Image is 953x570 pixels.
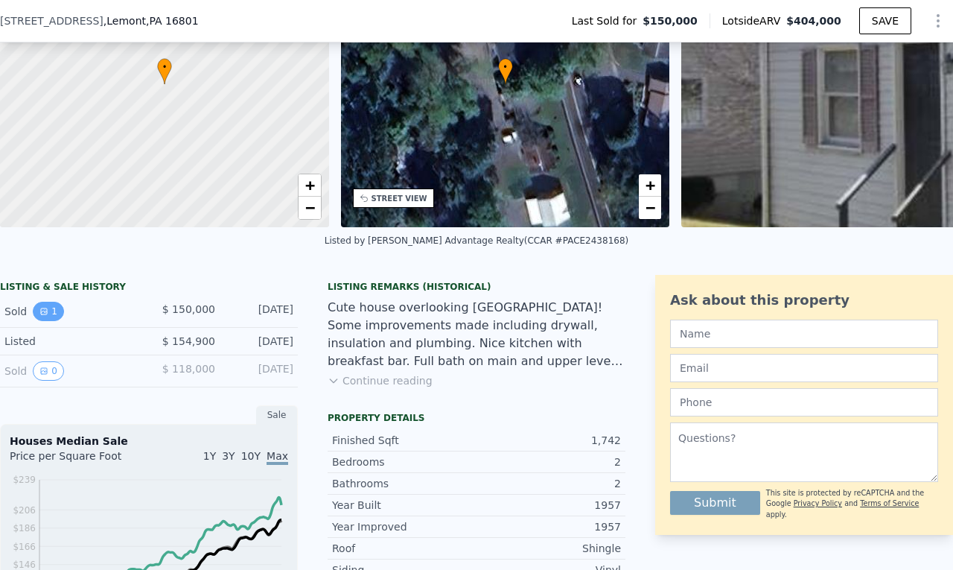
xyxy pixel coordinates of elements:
[332,541,476,556] div: Roof
[498,58,513,84] div: •
[860,499,919,507] a: Terms of Service
[13,475,36,485] tspan: $239
[4,302,137,321] div: Sold
[794,499,842,507] a: Privacy Policy
[766,488,938,520] div: This site is protected by reCAPTCHA and the Google and apply.
[670,320,938,348] input: Name
[328,299,625,370] div: Cute house overlooking [GEOGRAPHIC_DATA]! Some improvements made including drywall, insulation an...
[332,455,476,469] div: Bedrooms
[670,388,938,417] input: Phone
[722,13,786,28] span: Lotside ARV
[13,560,36,570] tspan: $146
[146,15,199,27] span: , PA 16801
[157,58,172,84] div: •
[786,15,841,27] span: $404,000
[639,197,661,219] a: Zoom out
[476,476,621,491] div: 2
[103,13,199,28] span: , Lemont
[4,334,137,349] div: Listed
[13,542,36,552] tspan: $166
[10,434,288,449] div: Houses Median Sale
[222,450,235,462] span: 3Y
[305,198,314,217] span: −
[332,498,476,513] div: Year Built
[13,505,36,516] tspan: $206
[162,335,215,347] span: $ 154,900
[643,13,698,28] span: $150,000
[4,361,137,381] div: Sold
[162,363,215,375] span: $ 118,000
[476,433,621,448] div: 1,742
[299,197,321,219] a: Zoom out
[670,491,760,515] button: Submit
[299,174,321,197] a: Zoom in
[476,498,621,513] div: 1957
[372,193,427,204] div: STREET VIEW
[227,334,293,349] div: [DATE]
[670,354,938,382] input: Email
[923,6,953,36] button: Show Options
[859,7,911,34] button: SAVE
[162,303,215,315] span: $ 150,000
[227,361,293,381] div: [DATE]
[13,523,36,533] tspan: $186
[256,405,298,425] div: Sale
[328,373,433,388] button: Continue reading
[203,450,216,462] span: 1Y
[498,60,513,74] span: •
[33,302,64,321] button: View historical data
[476,541,621,556] div: Shingle
[328,281,625,293] div: Listing Remarks (Historical)
[10,449,149,472] div: Price per Square Foot
[332,476,476,491] div: Bathrooms
[639,174,661,197] a: Zoom in
[476,519,621,534] div: 1957
[670,290,938,311] div: Ask about this property
[476,455,621,469] div: 2
[646,198,655,217] span: −
[332,433,476,448] div: Finished Sqft
[267,450,288,465] span: Max
[572,13,643,28] span: Last Sold for
[328,412,625,424] div: Property details
[325,235,628,246] div: Listed by [PERSON_NAME] Advantage Realty (CCAR #PACE2438168)
[332,519,476,534] div: Year Improved
[241,450,261,462] span: 10Y
[305,176,314,194] span: +
[227,302,293,321] div: [DATE]
[157,60,172,74] span: •
[646,176,655,194] span: +
[33,361,64,381] button: View historical data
